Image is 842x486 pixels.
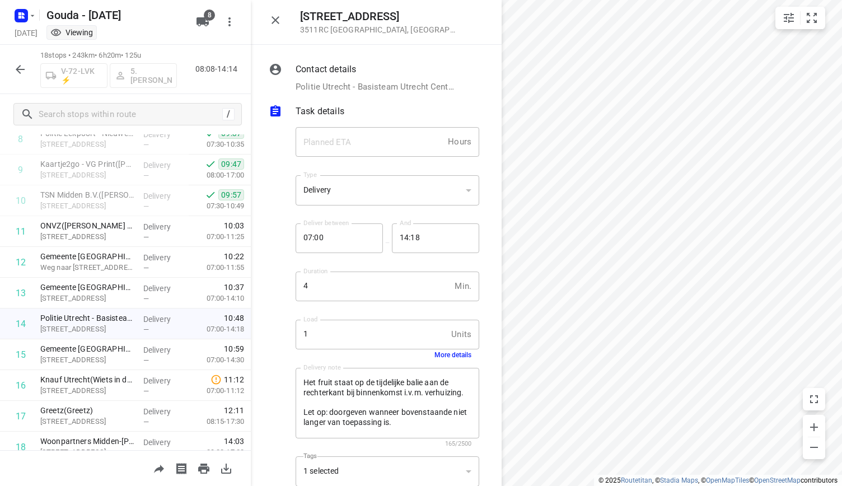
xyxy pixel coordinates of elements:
p: Hours [448,135,471,148]
button: Fit zoom [801,7,823,29]
p: 18 stops • 243km • 6h20m • 125u [40,50,177,61]
h5: [STREET_ADDRESS] [300,10,457,23]
p: [STREET_ADDRESS] [40,231,134,242]
a: Stadia Maps [660,476,698,484]
p: 3511RC [GEOGRAPHIC_DATA] , [GEOGRAPHIC_DATA] [300,25,457,34]
svg: Done [205,158,216,170]
p: Contact details [296,63,356,76]
span: 09:47 [218,158,244,170]
span: Print shipping labels [170,462,193,473]
p: 07:00-11:25 [189,231,244,242]
p: Koningsbeltweg 42, Almere [40,416,134,427]
div: Task details [269,105,479,120]
svg: Done [205,189,216,200]
p: Woonpartners Midden-Holland Waddinxveen(Katja Oblak) [40,436,134,447]
p: [STREET_ADDRESS] [40,354,134,366]
p: 07:00-14:10 [189,293,244,304]
p: Politie Utrecht - Basisteam Utrecht Centrum([PERSON_NAME]), [PHONE_NUMBER], [EMAIL_ADDRESS][DOMAI... [296,81,455,94]
span: 10:59 [224,343,244,354]
span: — [143,418,149,426]
p: [STREET_ADDRESS] [40,385,134,396]
p: ONVZ(Fitri Chandra (RM) ; Edo Walraven (OM)) [40,220,134,231]
p: Kaartje2go - VG Print(Rob Ebben) [40,158,134,170]
p: Task details [296,105,344,118]
p: Delivery [143,190,185,202]
span: 10:22 [224,251,244,262]
span: Share route [148,462,170,473]
p: Knauf Utrecht(Wiets in den Haak) [40,374,134,385]
span: — [143,202,149,211]
p: [STREET_ADDRESS] [40,447,134,458]
div: 12 [16,257,26,268]
p: 07:00-14:30 [189,354,244,366]
p: Delivery [143,283,185,294]
a: OpenStreetMap [754,476,801,484]
p: Gemeente Utrecht - Zwembad De Kwakel(Erik Boelen) [40,282,134,293]
span: — [143,171,149,180]
p: Units [451,328,471,341]
p: Delivery [143,221,185,232]
span: 12:11 [224,405,244,416]
p: Delivery [143,314,185,325]
span: — [143,387,149,395]
div: 17 [16,411,26,422]
span: — [143,264,149,272]
span: — [143,448,149,457]
p: Schakelstede 75, Nieuwegein [40,139,134,150]
button: More details [434,351,471,359]
span: Download route [215,462,237,473]
p: Gemeente Utrecht - Zwembad Den Hommel(Jeroen Bastiaan) [40,343,134,354]
span: — [143,295,149,303]
div: 14 [16,319,26,329]
p: Delivery [143,252,185,263]
p: 07:00-11:12 [189,385,244,396]
textarea: Het fruit staat op de tijdelijke balie aan de rechterkant bij binnenkomst i.v.m. verhuizing. Let ... [303,378,471,428]
p: 07:30-10:49 [189,200,244,212]
p: Delivery [143,406,185,417]
span: 09:57 [218,189,244,200]
a: OpenMapTiles [706,476,749,484]
span: 165/2500 [445,440,471,447]
div: Contact detailsPolitie Utrecht - Basisteam Utrecht Centrum([PERSON_NAME]), [PHONE_NUMBER], [EMAIL... [269,63,479,94]
p: Weg naar Rhijnauwen 3, Utrecht [40,262,134,273]
div: 11 [16,226,26,237]
span: 11:12 [224,374,244,385]
div: Viewing [50,27,93,38]
div: 16 [16,380,26,391]
span: — [143,233,149,241]
span: 10:37 [224,282,244,293]
span: — [143,325,149,334]
p: 08:08-14:14 [195,63,242,75]
p: Delivery [143,344,185,356]
input: Search stops within route [39,106,222,123]
p: Greetz(Greetz) [40,405,134,416]
p: 07:00-11:55 [189,262,244,273]
span: Print route [193,462,215,473]
button: Map settings [778,7,800,29]
span: — [143,141,149,149]
p: 09:00-17:00 [189,447,244,458]
span: 10:48 [224,312,244,324]
li: © 2025 , © , © © contributors [598,476,838,484]
p: Politie Utrecht - Basisteam Utrecht Centrum(Shirley Swan) [40,312,134,324]
p: [STREET_ADDRESS] [40,324,134,335]
div: Delivery [303,185,461,195]
p: Min. [455,280,471,293]
span: 14:03 [224,436,244,447]
a: Routetitan [621,476,652,484]
div: 8 [18,134,23,144]
p: Delivery [143,160,185,171]
div: 10 [16,195,26,206]
span: 8 [204,10,215,21]
button: More [218,11,241,33]
p: 07:30-10:35 [189,139,244,150]
div: 13 [16,288,26,298]
p: TSN Midden B.V.(Dune van den Broer) [40,189,134,200]
div: / [222,108,235,120]
div: 15 [16,349,26,360]
p: Gemeente Utrecht - Zwembad Krommerijn(Bas Prins) [40,251,134,262]
p: — [383,239,392,247]
span: 10:03 [224,220,244,231]
p: [STREET_ADDRESS] [40,200,134,212]
p: 07:00-14:18 [189,324,244,335]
